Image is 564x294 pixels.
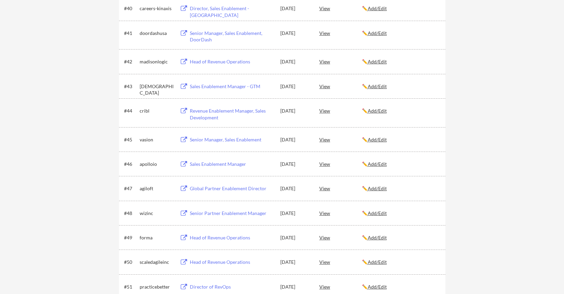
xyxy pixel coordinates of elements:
[368,30,387,36] u: Add/Edit
[368,137,387,142] u: Add/Edit
[280,234,310,241] div: [DATE]
[362,83,439,90] div: ✏️
[140,136,174,143] div: vasion
[368,108,387,114] u: Add/Edit
[362,161,439,168] div: ✏️
[319,133,362,145] div: View
[190,283,274,290] div: Director of RevOps
[140,107,174,114] div: cribl
[280,185,310,192] div: [DATE]
[124,107,137,114] div: #44
[319,104,362,117] div: View
[140,58,174,65] div: madisonlogic
[319,27,362,39] div: View
[140,283,174,290] div: practicebetter
[319,80,362,92] div: View
[280,83,310,90] div: [DATE]
[140,161,174,168] div: apolloio
[190,259,274,266] div: Head of Revenue Operations
[190,161,274,168] div: Sales Enablement Manager
[190,210,274,217] div: Senior Partner Enablement Manager
[124,83,137,90] div: #43
[124,283,137,290] div: #51
[190,107,274,121] div: Revenue Enablement Manager, Sales Development
[368,59,387,64] u: Add/Edit
[140,5,174,12] div: careers-kinaxis
[124,210,137,217] div: #48
[140,30,174,37] div: doordashusa
[368,83,387,89] u: Add/Edit
[362,234,439,241] div: ✏️
[190,136,274,143] div: Senior Manager, Sales Enablement
[190,83,274,90] div: Sales Enablement Manager - GTM
[280,136,310,143] div: [DATE]
[319,280,362,293] div: View
[368,235,387,240] u: Add/Edit
[280,30,310,37] div: [DATE]
[319,207,362,219] div: View
[362,107,439,114] div: ✏️
[140,234,174,241] div: forma
[319,182,362,194] div: View
[280,210,310,217] div: [DATE]
[280,259,310,266] div: [DATE]
[319,158,362,170] div: View
[190,234,274,241] div: Head of Revenue Operations
[140,259,174,266] div: scaledagileinc
[362,259,439,266] div: ✏️
[280,107,310,114] div: [DATE]
[362,30,439,37] div: ✏️
[319,231,362,243] div: View
[124,136,137,143] div: #45
[190,58,274,65] div: Head of Revenue Operations
[124,58,137,65] div: #42
[140,83,174,96] div: [DEMOGRAPHIC_DATA]
[368,185,387,191] u: Add/Edit
[124,161,137,168] div: #46
[280,5,310,12] div: [DATE]
[124,30,137,37] div: #41
[124,5,137,12] div: #40
[140,185,174,192] div: agiloft
[362,5,439,12] div: ✏️
[319,2,362,14] div: View
[140,210,174,217] div: wizinc
[280,58,310,65] div: [DATE]
[368,210,387,216] u: Add/Edit
[368,259,387,265] u: Add/Edit
[124,234,137,241] div: #49
[124,185,137,192] div: #47
[362,58,439,65] div: ✏️
[368,161,387,167] u: Add/Edit
[368,5,387,11] u: Add/Edit
[190,185,274,192] div: Global Partner Enablement Director
[362,210,439,217] div: ✏️
[190,30,274,43] div: Senior Manager, Sales Enablement, DoorDash
[362,185,439,192] div: ✏️
[280,161,310,168] div: [DATE]
[280,283,310,290] div: [DATE]
[362,283,439,290] div: ✏️
[124,259,137,266] div: #50
[319,55,362,67] div: View
[190,5,274,18] div: Director, Sales Enablement - [GEOGRAPHIC_DATA]
[319,256,362,268] div: View
[368,284,387,290] u: Add/Edit
[362,136,439,143] div: ✏️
